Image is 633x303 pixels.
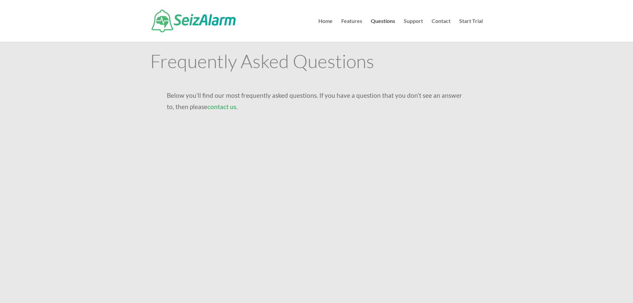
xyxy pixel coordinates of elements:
a: Support [404,19,423,42]
a: Contact [432,19,451,42]
a: Questions [371,19,395,42]
a: Features [341,19,362,42]
img: SeizAlarm [152,10,236,32]
p: Below you’ll find our most frequently asked questions. If you have a question that you don’t see ... [167,90,466,112]
h1: Frequently Asked Questions [150,52,483,74]
a: contact us [207,103,236,110]
a: Home [318,19,333,42]
a: Start Trial [459,19,483,42]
